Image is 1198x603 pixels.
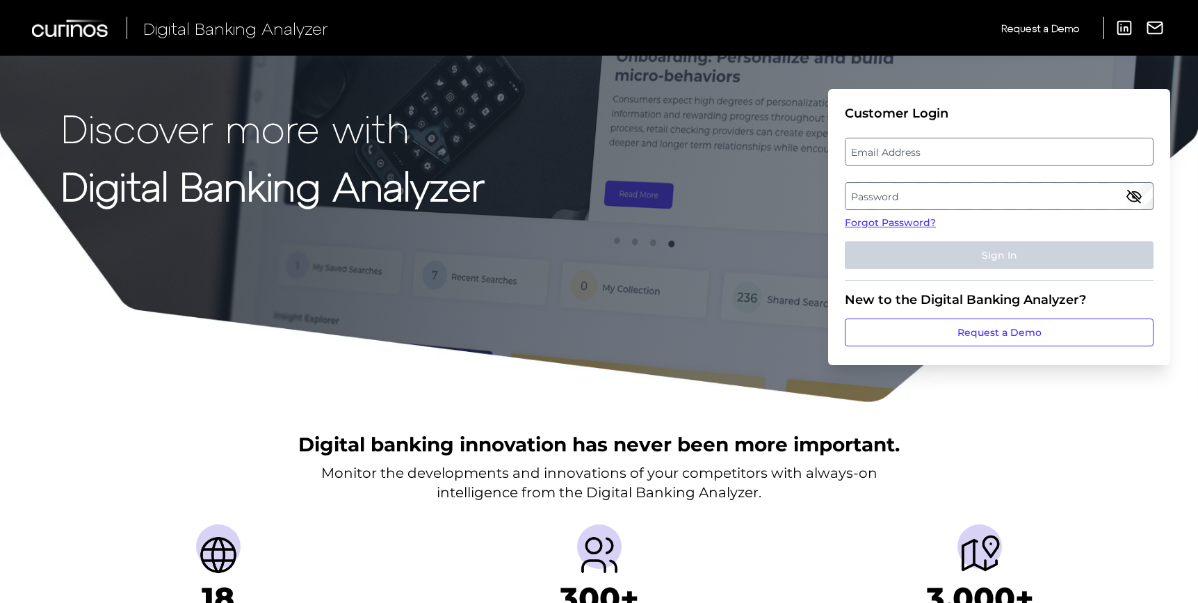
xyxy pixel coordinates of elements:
[1001,22,1079,34] span: Request a Demo
[196,533,241,577] img: Countries
[577,533,622,577] img: Providers
[298,431,900,458] h2: Digital banking innovation has never been more important.
[957,533,1002,577] img: Journeys
[321,463,877,502] p: Monitor the developments and innovations of your competitors with always-on intelligence from the...
[845,106,1154,121] div: Customer Login
[845,139,1152,164] label: Email Address
[61,162,485,209] strong: Digital Banking Analyzer
[845,319,1154,346] a: Request a Demo
[61,106,485,150] p: Discover more with
[143,18,328,38] span: Digital Banking Analyzer
[845,184,1152,209] label: Password
[845,216,1154,230] a: Forgot Password?
[845,292,1154,307] div: New to the Digital Banking Analyzer?
[1001,17,1079,40] a: Request a Demo
[845,241,1154,269] button: Sign In
[32,19,110,37] img: Curinos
